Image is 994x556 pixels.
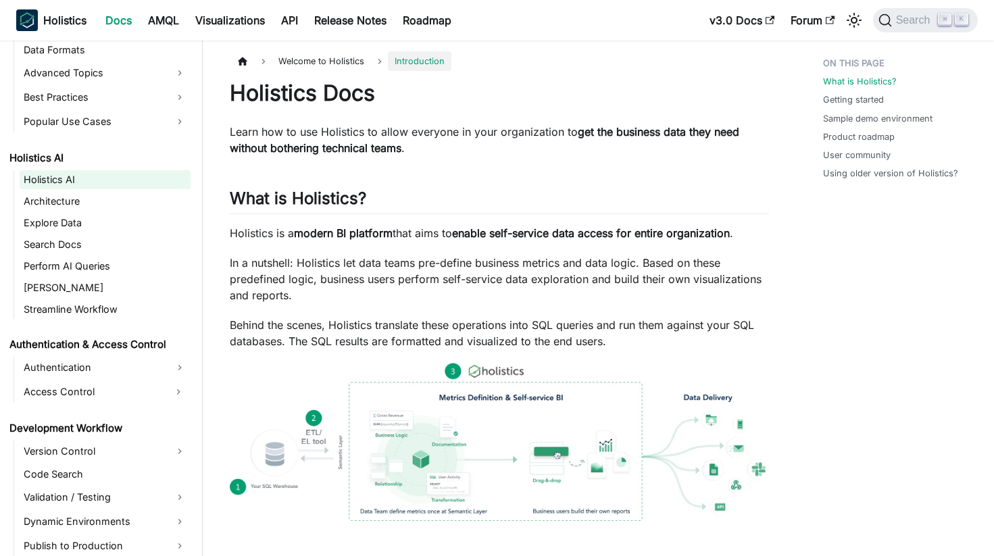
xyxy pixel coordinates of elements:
a: Using older version of Holistics? [823,167,958,180]
a: Visualizations [187,9,273,31]
a: Roadmap [395,9,459,31]
a: Authentication [20,357,191,378]
a: HolisticsHolistics [16,9,86,31]
a: Data Formats [20,41,191,59]
a: Dynamic Environments [20,511,191,532]
a: v3.0 Docs [701,9,782,31]
a: Home page [230,51,255,71]
a: Perform AI Queries [20,257,191,276]
a: Popular Use Cases [20,111,191,132]
a: [PERSON_NAME] [20,278,191,297]
button: Expand sidebar category 'Access Control' [166,381,191,403]
img: How Holistics fits in your Data Stack [230,363,769,521]
a: Authentication & Access Control [5,335,191,354]
a: Holistics AI [5,149,191,168]
button: Switch between dark and light mode (currently light mode) [843,9,865,31]
a: Sample demo environment [823,112,933,125]
a: Docs [97,9,140,31]
a: Validation / Testing [20,486,191,508]
a: Code Search [20,465,191,484]
img: Holistics [16,9,38,31]
a: Version Control [20,440,191,462]
a: Best Practices [20,86,191,108]
a: User community [823,149,891,161]
p: Behind the scenes, Holistics translate these operations into SQL queries and run them against you... [230,317,769,349]
strong: enable self-service data access for entire organization [452,226,730,240]
p: Holistics is a that aims to . [230,225,769,241]
a: Development Workflow [5,419,191,438]
a: Holistics AI [20,170,191,189]
nav: Breadcrumbs [230,51,769,71]
a: Advanced Topics [20,62,191,84]
a: Explore Data [20,213,191,232]
a: Getting started [823,93,884,106]
span: Introduction [388,51,451,71]
strong: modern BI platform [294,226,393,240]
a: Architecture [20,192,191,211]
kbd: ⌘ [938,14,951,26]
span: Search [892,14,939,26]
a: API [273,9,306,31]
a: What is Holistics? [823,75,897,88]
span: Welcome to Holistics [272,51,371,71]
b: Holistics [43,12,86,28]
a: Search Docs [20,235,191,254]
a: Release Notes [306,9,395,31]
p: In a nutshell: Holistics let data teams pre-define business metrics and data logic. Based on thes... [230,255,769,303]
h2: What is Holistics? [230,188,769,214]
kbd: K [955,14,968,26]
a: Product roadmap [823,130,895,143]
a: Forum [782,9,843,31]
a: Streamline Workflow [20,300,191,319]
button: Search (Command+K) [873,8,978,32]
a: AMQL [140,9,187,31]
p: Learn how to use Holistics to allow everyone in your organization to . [230,124,769,156]
a: Access Control [20,381,166,403]
h1: Holistics Docs [230,80,769,107]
